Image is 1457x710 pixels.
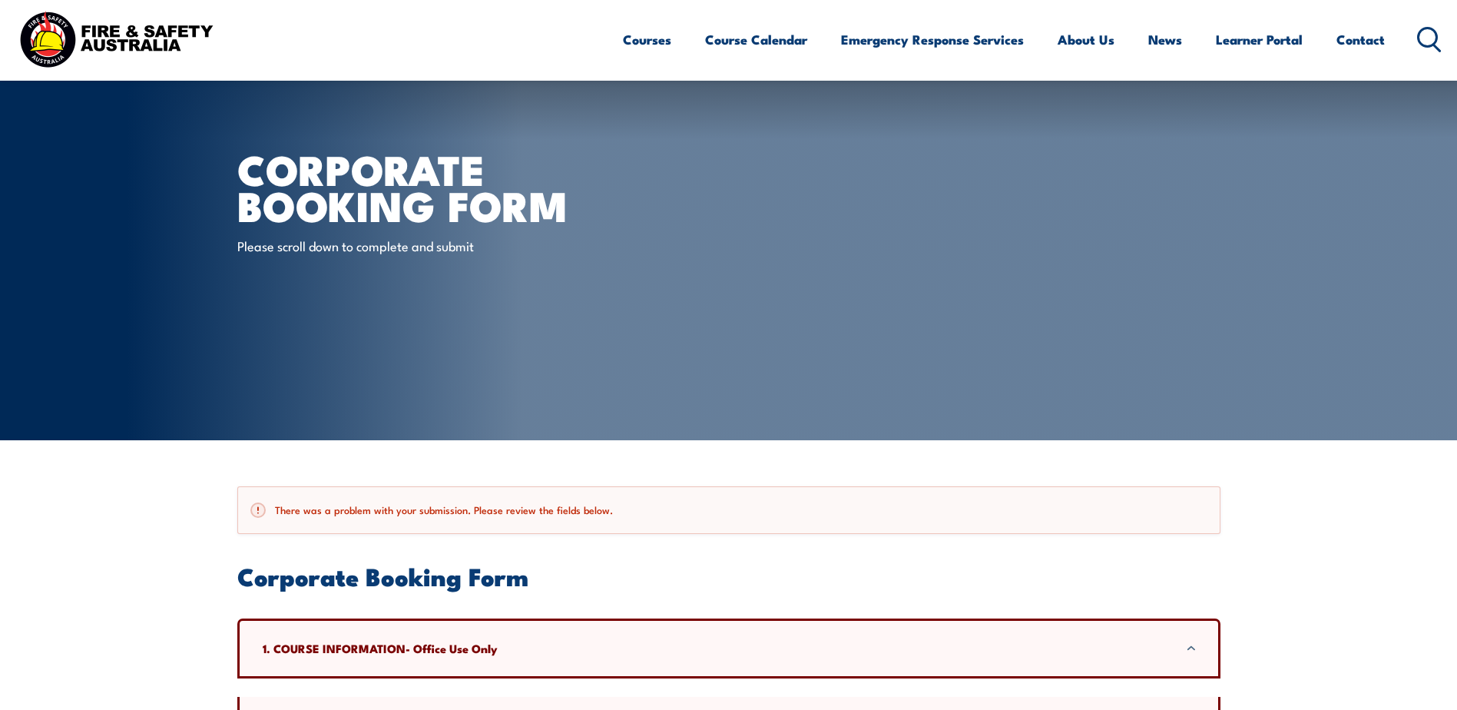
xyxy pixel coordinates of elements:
a: Course Calendar [705,19,807,60]
h2: There was a problem with your submission. Please review the fields below. [250,503,1207,518]
div: 1. COURSE INFORMATION- Office Use Only [237,619,1220,678]
h2: Corporate Booking Form [237,565,1220,586]
p: Please scroll down to complete and submit [237,237,518,254]
a: About Us [1058,19,1114,60]
a: Courses [623,19,671,60]
a: Learner Portal [1216,19,1303,60]
h1: Corporate Booking Form [237,151,617,222]
h3: 1. COURSE INFORMATION- Office Use Only [263,640,1195,657]
a: Emergency Response Services [841,19,1024,60]
a: Contact [1336,19,1385,60]
a: News [1148,19,1182,60]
